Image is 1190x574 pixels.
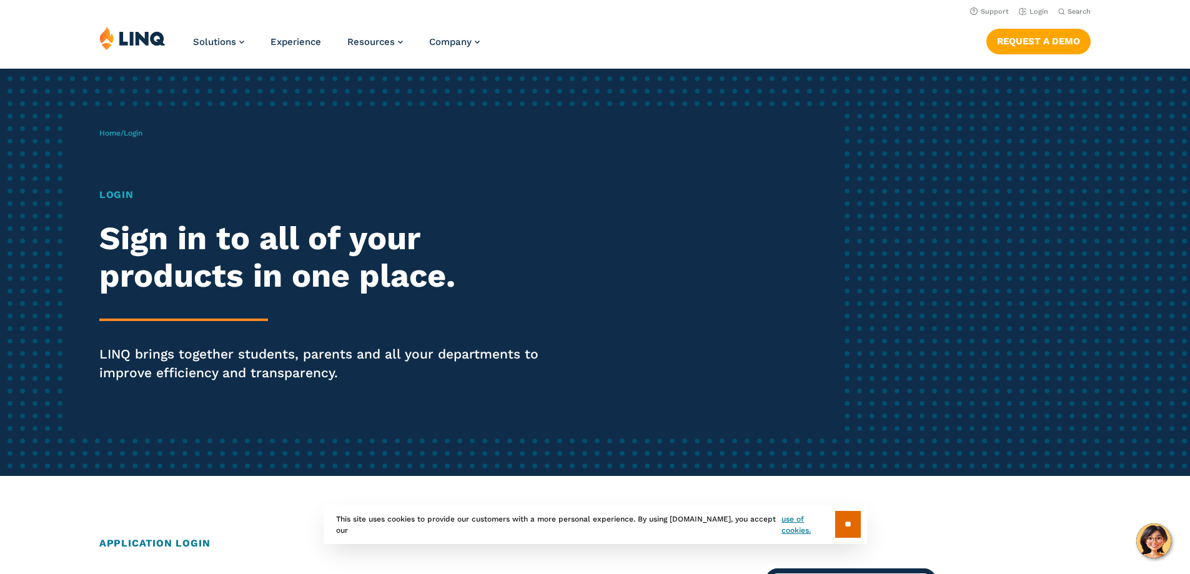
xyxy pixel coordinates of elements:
a: Experience [270,36,321,47]
span: Login [124,129,142,137]
h2: Sign in to all of your products in one place. [99,220,558,295]
nav: Button Navigation [986,26,1091,54]
span: Solutions [193,36,236,47]
a: Resources [347,36,403,47]
img: LINQ | K‑12 Software [99,26,166,50]
a: Support [970,7,1009,16]
span: Company [429,36,472,47]
span: Resources [347,36,395,47]
nav: Primary Navigation [193,26,480,67]
a: use of cookies. [781,513,835,536]
button: Hello, have a question? Let’s chat. [1136,523,1171,558]
a: Login [1019,7,1048,16]
a: Request a Demo [986,29,1091,54]
div: This site uses cookies to provide our customers with a more personal experience. By using [DOMAIN... [324,505,867,544]
p: LINQ brings together students, parents and all your departments to improve efficiency and transpa... [99,345,558,382]
h1: Login [99,187,558,202]
a: Solutions [193,36,244,47]
a: Home [99,129,121,137]
span: Search [1068,7,1091,16]
button: Open Search Bar [1058,7,1091,16]
span: / [99,129,142,137]
a: Company [429,36,480,47]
